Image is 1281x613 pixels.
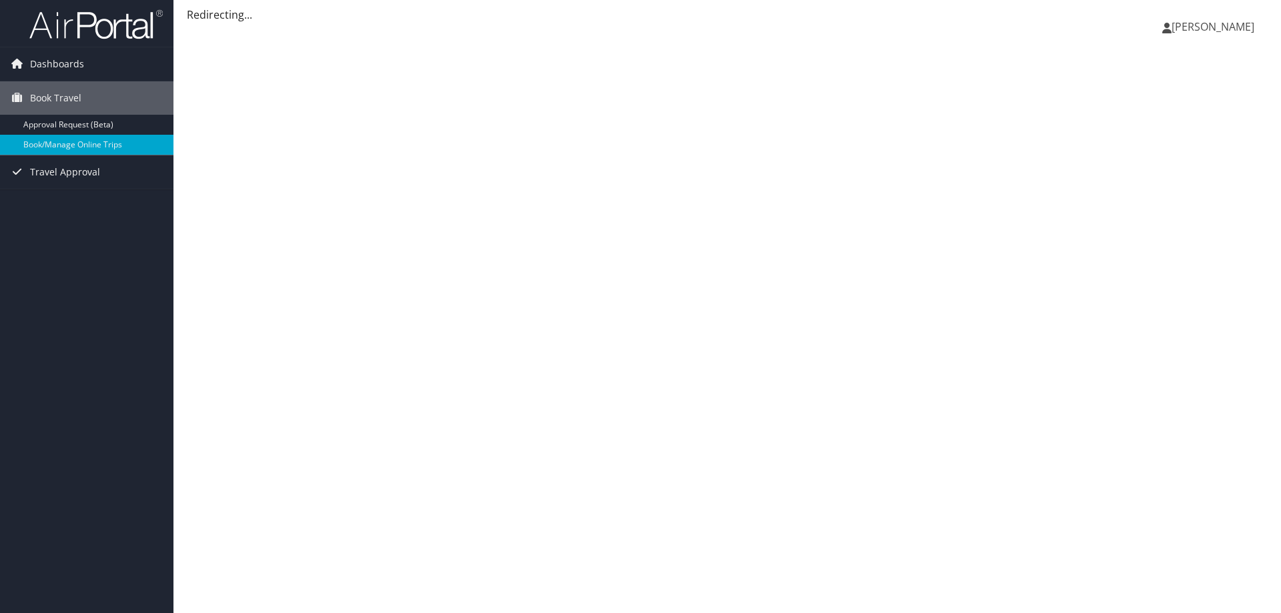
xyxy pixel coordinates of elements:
[30,155,100,189] span: Travel Approval
[1162,7,1268,47] a: [PERSON_NAME]
[29,9,163,40] img: airportal-logo.png
[30,81,81,115] span: Book Travel
[1172,19,1254,34] span: [PERSON_NAME]
[30,47,84,81] span: Dashboards
[187,7,1268,23] div: Redirecting...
